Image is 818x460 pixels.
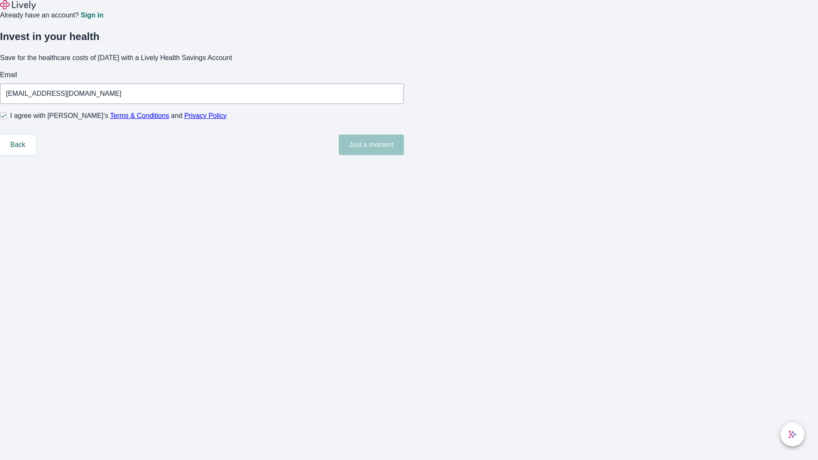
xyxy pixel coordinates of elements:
span: I agree with [PERSON_NAME]’s and [10,111,227,121]
a: Terms & Conditions [110,112,169,119]
svg: Lively AI Assistant [788,430,797,439]
a: Privacy Policy [184,112,227,119]
a: Sign in [81,12,103,19]
button: chat [781,423,804,446]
